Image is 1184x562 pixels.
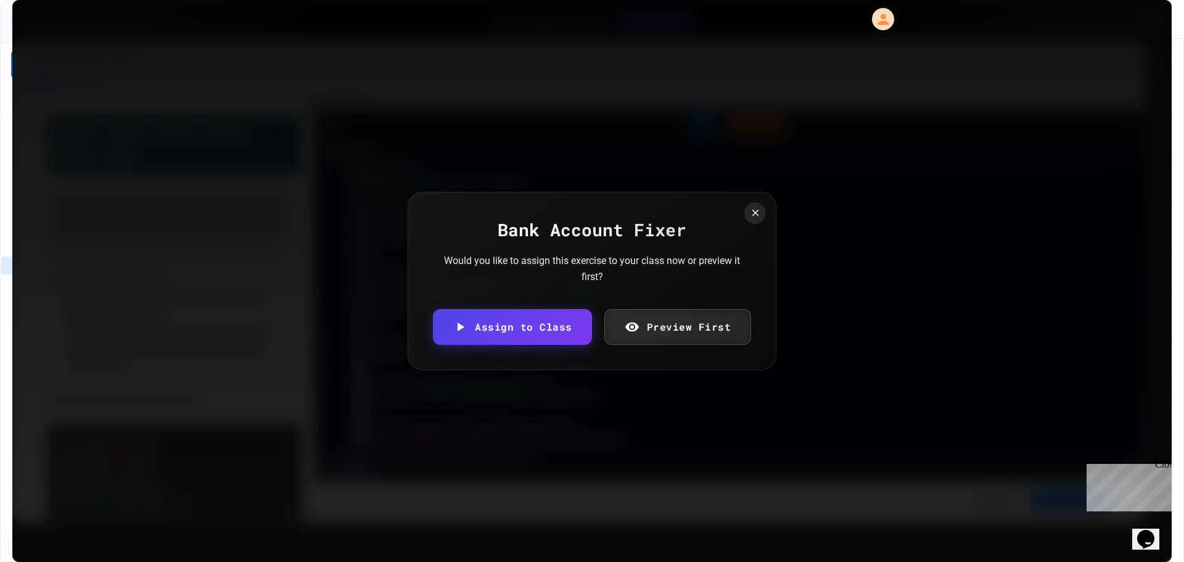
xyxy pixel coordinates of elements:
[433,217,751,243] div: Bank Account Fixer
[1082,459,1172,511] iframe: chat widget
[1132,513,1172,550] iframe: chat widget
[444,253,740,284] div: Would you like to assign this exercise to your class now or preview it first?
[859,5,897,33] div: My Account
[433,309,592,345] a: Assign to Class
[604,309,752,345] a: Preview First
[5,5,85,78] div: Chat with us now!Close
